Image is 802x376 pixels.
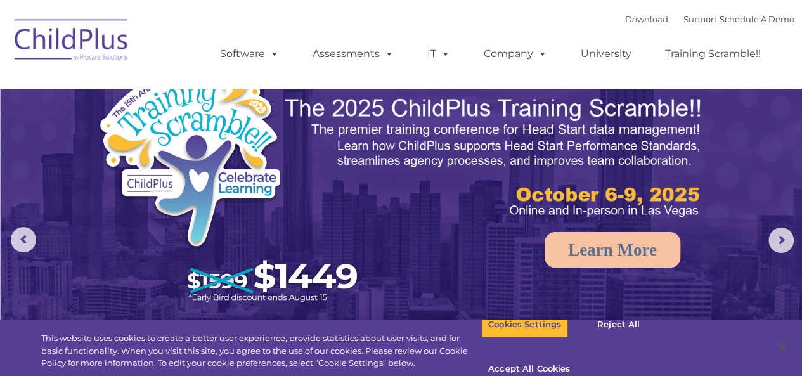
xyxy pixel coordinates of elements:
[481,311,568,338] button: Cookies Settings
[415,41,463,67] a: IT
[579,311,658,338] button: Reject All
[768,333,796,361] button: Close
[8,10,135,74] img: ChildPlus by Procare Solutions
[545,232,680,268] a: Learn More
[207,41,292,67] a: Software
[683,14,717,24] a: Support
[625,14,794,24] font: |
[625,14,668,24] a: Download
[300,41,406,67] a: Assessments
[652,41,773,67] a: Training Scramble!!
[41,332,481,370] div: This website uses cookies to create a better user experience, provide statistics about user visit...
[471,41,560,67] a: Company
[568,41,644,67] a: University
[720,14,794,24] a: Schedule A Demo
